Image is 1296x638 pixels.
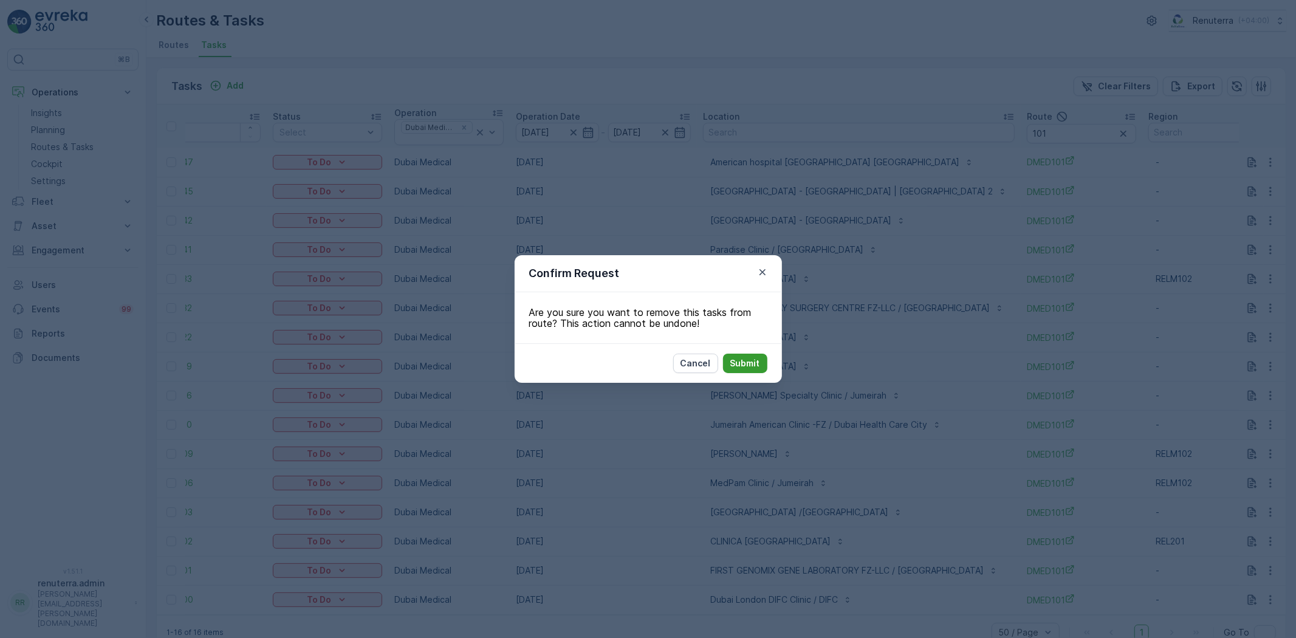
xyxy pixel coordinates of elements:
button: Cancel [673,354,718,373]
p: Cancel [681,357,711,369]
p: Submit [730,357,760,369]
p: Confirm Request [529,265,620,282]
div: Are you sure you want to remove this tasks from route? This action cannot be undone! [515,292,782,343]
button: Submit [723,354,767,373]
